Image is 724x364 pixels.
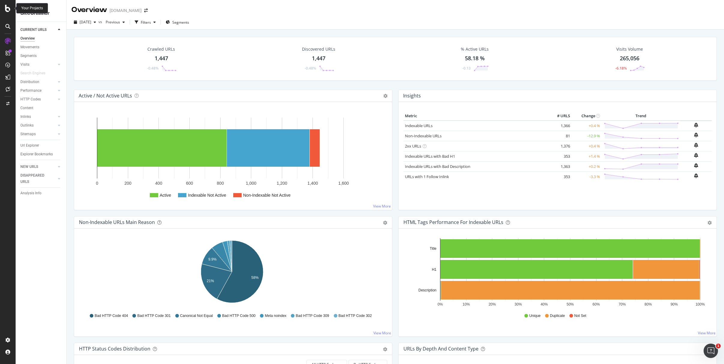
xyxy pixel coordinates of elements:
span: Not Set [574,313,586,318]
div: arrow-right-arrow-left [144,8,148,13]
div: Discovered URLs [302,46,335,52]
text: 58% [251,276,258,280]
div: Content [20,105,33,111]
svg: A chart. [79,238,385,308]
span: Bad HTTP Code 404 [95,313,128,318]
td: +1.4 % [572,151,602,161]
div: Overview [20,35,35,42]
a: Sitemaps [20,131,56,137]
div: Performance [20,88,41,94]
a: CURRENT URLS [20,27,56,33]
div: gear [707,221,712,225]
text: 0% [438,302,443,306]
h4: Active / Not Active URLs [79,92,132,100]
span: Bad HTTP Code 500 [222,313,255,318]
a: HTTP Codes [20,96,56,103]
div: Filters [141,20,151,25]
text: 40% [541,302,548,306]
a: 2xx URLs [405,143,421,149]
td: 353 [548,151,572,161]
th: Metric [403,112,548,121]
div: Analysis Info [20,190,41,196]
a: DISAPPEARED URLS [20,172,56,185]
svg: A chart. [79,112,387,205]
div: gear [383,221,387,225]
div: -0.48% [147,66,158,71]
a: Url Explorer [20,142,62,149]
div: Crawled URLs [147,46,175,52]
text: 600 [186,181,193,186]
a: Visits [20,61,56,68]
th: Change [572,112,602,121]
span: Segments [172,20,189,25]
text: 400 [155,181,162,186]
h4: Insights [403,92,421,100]
i: Options [383,94,388,98]
span: Bad HTTP Code 309 [296,313,329,318]
span: Bad HTTP Code 301 [137,313,170,318]
svg: A chart. [403,238,710,308]
a: Indexable URLs with Bad Description [405,164,470,169]
text: 20% [489,302,496,306]
text: 1,200 [277,181,287,186]
span: Duplicate [550,313,565,318]
th: Trend [602,112,680,121]
div: Visits Volume [616,46,643,52]
a: Search Engines [20,70,51,76]
iframe: Intercom live chat [704,344,718,358]
button: Segments [163,17,192,27]
div: bell-plus [694,173,698,178]
td: 353 [548,172,572,182]
a: Non-Indexable URLs [405,133,442,139]
text: 21% [207,279,214,283]
span: vs [98,19,103,24]
td: +0.4 % [572,141,602,151]
div: bell-plus [694,163,698,168]
div: 58.18 % [465,55,485,62]
div: 1,447 [155,55,168,62]
a: Overview [20,35,62,42]
text: 0 [96,181,98,186]
div: DISAPPEARED URLS [20,172,51,185]
text: 70% [619,302,626,306]
a: View More [373,204,391,209]
td: +0.4 % [572,121,602,131]
a: Explorer Bookmarks [20,151,62,157]
span: 2025 Oct. 6th [80,19,91,25]
div: Distribution [20,79,39,85]
td: 1,363 [548,161,572,172]
div: Visits [20,61,29,68]
td: 81 [548,131,572,141]
div: bell-plus [694,153,698,158]
a: Analysis Info [20,190,62,196]
span: Bad HTTP Code 302 [339,313,372,318]
div: Sitemaps [20,131,36,137]
div: bell-plus [694,123,698,127]
span: Unique [529,313,541,318]
a: URLs with 1 Follow Inlink [405,174,449,179]
text: 30% [514,302,522,306]
a: View More [698,330,716,336]
div: -0.13 [462,66,471,71]
div: bell-plus [694,143,698,148]
button: Previous [103,17,127,27]
div: bell-plus [694,133,698,137]
text: 100% [695,302,705,306]
div: -0.48% [305,66,316,71]
a: Segments [20,53,62,59]
td: 1,366 [548,121,572,131]
text: 90% [671,302,678,306]
text: 80% [644,302,652,306]
text: 200 [124,181,131,186]
text: 1,000 [246,181,256,186]
div: 1,447 [312,55,325,62]
div: Your Projects [21,6,43,11]
div: [DOMAIN_NAME] [110,7,142,13]
div: 265,056 [620,55,639,62]
td: +0.2 % [572,161,602,172]
div: CURRENT URLS [20,27,47,33]
div: HTTP Codes [20,96,41,103]
div: Movements [20,44,39,50]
